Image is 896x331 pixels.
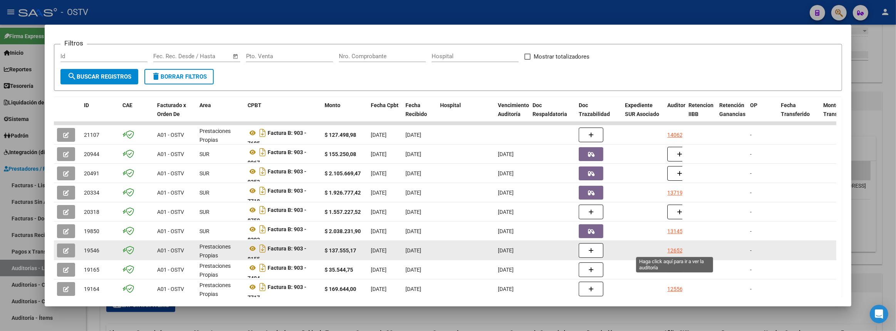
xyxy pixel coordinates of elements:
[191,53,229,60] input: Fecha fin
[498,267,514,273] span: [DATE]
[667,188,683,197] div: 13719
[248,245,306,262] strong: Factura B: 903 - 8155
[325,228,361,234] strong: $ 2.038.231,90
[84,190,99,196] span: 20334
[498,209,514,215] span: [DATE]
[144,69,214,84] button: Borrar Filtros
[325,190,361,196] strong: $ 1.926.777,42
[498,190,514,196] span: [DATE]
[750,286,752,292] span: -
[325,267,353,273] strong: $ 35.544,75
[258,281,268,293] i: Descargar documento
[371,247,387,254] span: [DATE]
[667,227,683,236] div: 13145
[60,69,138,84] button: Buscar Registros
[781,102,810,117] span: Fecha Transferido
[196,97,245,131] datatable-header-cell: Area
[870,305,888,323] div: Open Intercom Messenger
[258,223,268,235] i: Descargar documento
[405,247,421,254] span: [DATE]
[84,228,99,234] span: 19850
[325,209,361,215] strong: $ 1.557.227,52
[84,132,99,138] span: 21107
[750,267,752,273] span: -
[199,151,209,157] span: SUR
[157,209,184,215] span: A01 - OSTV
[405,190,421,196] span: [DATE]
[823,102,852,117] span: Monto Transferido
[405,170,421,176] span: [DATE]
[667,246,683,255] div: 12652
[750,228,752,234] span: -
[371,209,387,215] span: [DATE]
[248,168,306,185] strong: Factura B: 903 - 9252
[576,97,622,131] datatable-header-cell: Doc Trazabilidad
[248,207,306,223] strong: Factura B: 903 - 8750
[199,228,209,234] span: SUR
[157,228,184,234] span: A01 - OSTV
[84,286,99,292] span: 19164
[199,170,209,176] span: SUR
[248,188,306,204] strong: Factura B: 903 - 7718
[258,185,268,197] i: Descargar documento
[245,97,322,131] datatable-header-cell: CPBT
[84,247,99,254] span: 19546
[248,149,306,166] strong: Factura B: 903 - 9967
[667,265,683,274] div: 12556
[529,97,576,131] datatable-header-cell: Doc Respaldatoria
[325,247,356,254] strong: $ 137.555,17
[625,102,659,117] span: Expediente SUR Asociado
[248,226,306,243] strong: Factura B: 903 - 8393
[153,53,184,60] input: Fecha inicio
[688,102,713,117] span: Retencion IIBB
[258,146,268,158] i: Descargar documento
[157,132,184,138] span: A01 - OSTV
[405,209,421,215] span: [DATE]
[371,132,387,138] span: [DATE]
[258,165,268,178] i: Descargar documento
[325,286,356,292] strong: $ 169.644,00
[67,73,131,80] span: Buscar Registros
[258,127,268,139] i: Descargar documento
[405,102,427,117] span: Fecha Recibido
[437,97,495,131] datatable-header-cell: Hospital
[157,190,184,196] span: A01 - OSTV
[750,209,752,215] span: -
[325,102,340,108] span: Monto
[685,97,716,131] datatable-header-cell: Retencion IIBB
[498,286,514,292] span: [DATE]
[371,170,387,176] span: [DATE]
[84,267,99,273] span: 19165
[325,151,356,157] strong: $ 155.250,08
[199,263,231,278] span: Prestaciones Propias
[750,247,752,254] span: -
[405,267,421,273] span: [DATE]
[750,170,752,176] span: -
[199,282,231,297] span: Prestaciones Propias
[750,132,752,138] span: -
[750,151,752,157] span: -
[622,97,664,131] datatable-header-cell: Expediente SUR Asociado
[498,102,529,117] span: Vencimiento Auditoría
[157,151,184,157] span: A01 - OSTV
[248,284,306,301] strong: Factura B: 903 - 7717
[750,102,757,108] span: OP
[371,228,387,234] span: [DATE]
[84,102,89,108] span: ID
[84,209,99,215] span: 20318
[84,170,99,176] span: 20491
[405,151,421,157] span: [DATE]
[747,97,778,131] datatable-header-cell: OP
[667,102,690,108] span: Auditoria
[157,247,184,254] span: A01 - OSTV
[371,102,399,108] span: Fecha Cpbt
[81,97,119,131] datatable-header-cell: ID
[667,131,683,139] div: 14062
[498,170,514,176] span: [DATE]
[258,262,268,274] i: Descargar documento
[248,130,306,146] strong: Factura B: 903 - 7685
[778,97,820,131] datatable-header-cell: Fecha Transferido
[248,102,261,108] span: CPBT
[199,244,231,259] span: Prestaciones Propias
[750,190,752,196] span: -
